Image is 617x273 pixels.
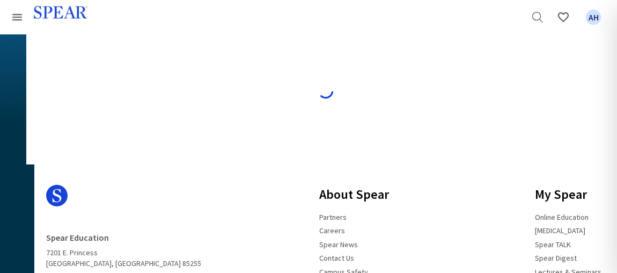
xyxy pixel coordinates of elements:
a: [MEDICAL_DATA] [528,221,592,240]
a: Partners [313,208,353,226]
a: Spear News [313,235,364,254]
a: Online Education [528,208,595,226]
a: Favorites [581,4,606,30]
a: Search [525,4,550,30]
a: Spear Products [4,4,30,30]
svg: Spear Logo [46,185,68,206]
h3: My Spear [528,181,611,209]
h3: About Spear [313,181,417,209]
a: Spear Education [46,228,115,247]
a: Spear Logo [46,181,201,219]
a: Contact Us [313,249,361,267]
a: Spear Digest [528,249,583,267]
h4: Loading [53,67,598,77]
address: 7201 E. Princess [GEOGRAPHIC_DATA], [GEOGRAPHIC_DATA] 85255 [46,228,201,269]
span: AH [586,10,601,25]
img: spinner-blue.svg [317,82,334,99]
a: Careers [313,221,351,240]
a: Spear TALK [528,235,577,254]
a: Favorites [550,4,576,30]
